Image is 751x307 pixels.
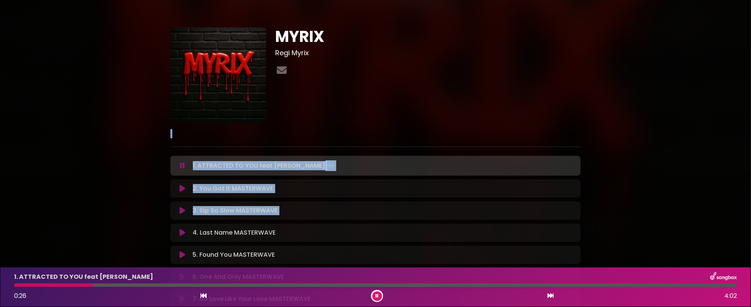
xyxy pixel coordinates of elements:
p: 5. Found You MASTERWAVE [193,250,275,259]
h1: MYRIX [275,27,581,46]
p: 1. ATTRACTED TO YOU feat [PERSON_NAME] [14,272,153,281]
span: 0:26 [14,291,26,300]
span: 4:02 [724,291,737,301]
img: waveform4.gif [326,160,336,171]
p: 3. Sip So Slow MASTERWAVE [193,206,278,215]
p: 1. ATTRACTED TO YOU feat [PERSON_NAME] [193,160,336,171]
p: 2. You Got It MASTERWAVE [193,184,274,193]
img: sJXBwxi8SXCC0fEWSYwK [170,27,266,123]
img: songbox-logo-white.png [710,272,737,282]
h3: Regi Myrix [275,49,581,57]
p: 4. Last Name MASTERWAVE [193,228,276,237]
